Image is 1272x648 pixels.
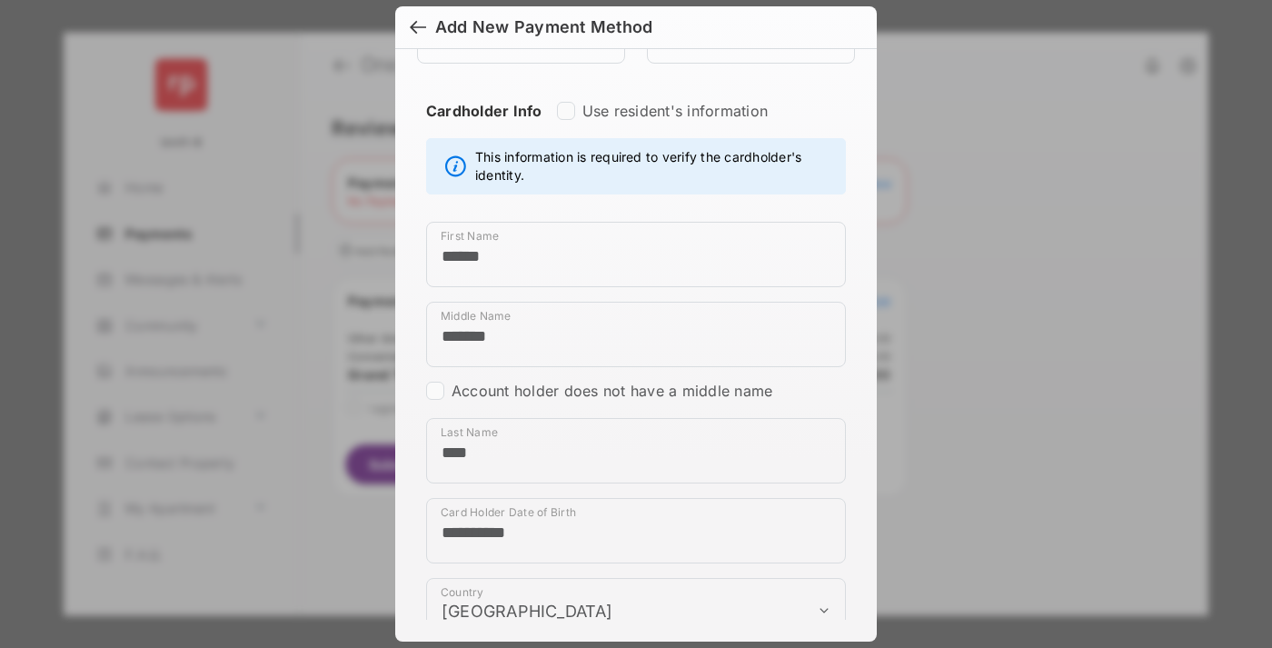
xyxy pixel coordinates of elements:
[426,578,846,643] div: payment_method_screening[postal_addresses][country]
[475,148,836,184] span: This information is required to verify the cardholder's identity.
[582,102,768,120] label: Use resident's information
[435,17,652,37] div: Add New Payment Method
[452,382,772,400] label: Account holder does not have a middle name
[426,102,542,153] strong: Cardholder Info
